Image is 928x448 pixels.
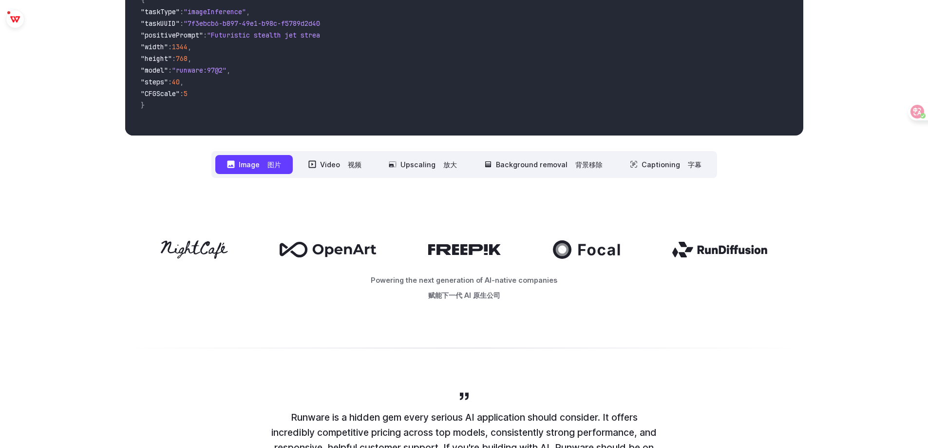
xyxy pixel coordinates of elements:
[443,160,457,169] font: 放大
[188,42,191,51] span: ,
[180,89,184,98] span: :
[141,101,145,110] span: }
[428,291,500,299] font: 赋能下一代 AI 原生公司
[168,66,172,75] span: :
[172,54,176,63] span: :
[176,54,188,63] span: 768
[575,160,603,169] font: 背景移除
[618,155,713,174] button: Captioning
[141,89,180,98] span: "CFGScale"
[141,31,203,39] span: "positivePrompt"
[377,155,469,174] button: Upscaling
[207,31,562,39] span: "Futuristic stealth jet streaking through a neon-lit cityscape with glowing purple exhaust"
[348,160,361,169] font: 视频
[141,19,180,28] span: "taskUUID"
[227,66,230,75] span: ,
[180,78,184,86] span: ,
[172,78,180,86] span: 40
[172,42,188,51] span: 1344
[141,66,168,75] span: "model"
[168,78,172,86] span: :
[688,160,701,169] font: 字幕
[184,19,332,28] span: "7f3ebcb6-b897-49e1-b98c-f5789d2d40d7"
[180,19,184,28] span: :
[246,7,250,16] span: ,
[141,42,168,51] span: "width"
[141,7,180,16] span: "taskType"
[141,54,172,63] span: "height"
[168,42,172,51] span: :
[297,155,373,174] button: Video
[180,7,184,16] span: :
[184,89,188,98] span: 5
[141,78,168,86] span: "steps"
[188,54,191,63] span: ,
[172,66,227,75] span: "runware:97@2"
[267,160,281,169] font: 图片
[203,31,207,39] span: :
[473,155,614,174] button: Background removal
[184,7,246,16] span: "imageInference"
[125,274,803,305] p: Powering the next generation of AI-native companies
[215,155,293,174] button: Image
